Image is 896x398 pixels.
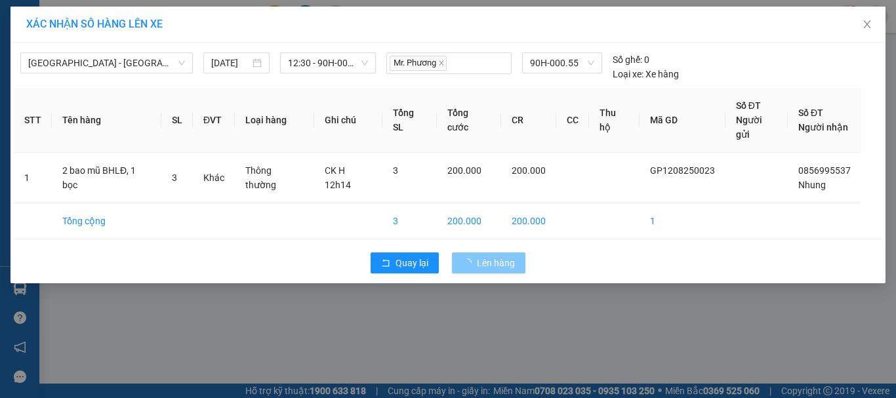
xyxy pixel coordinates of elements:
[26,18,163,30] span: XÁC NHẬN SỐ HÀNG LÊN XE
[211,56,249,70] input: 12/08/2025
[314,88,383,153] th: Ghi chú
[382,88,436,153] th: Tổng SL
[18,27,134,38] span: 835 Giải Phóng, Giáp Bát
[798,165,851,176] span: 0856995537
[52,203,161,239] td: Tổng cộng
[9,66,140,123] strong: PHIẾU GỬI HÀNG: [GEOGRAPHIC_DATA] - [GEOGRAPHIC_DATA]
[477,256,515,270] span: Lên hàng
[382,203,436,239] td: 3
[193,153,235,203] td: Khác
[396,256,428,270] span: Quay lại
[452,252,525,273] button: Lên hàng
[736,115,762,140] span: Người gửi
[613,52,642,67] span: Số ghế:
[371,252,439,273] button: rollbackQuay lại
[12,41,138,64] span: Fanpage: CargobusMK - Hotline/Zalo: 082.3.29.22.29
[640,88,725,153] th: Mã GD
[798,122,848,132] span: Người nhận
[849,7,886,43] button: Close
[193,88,235,153] th: ĐVT
[613,52,649,67] div: 0
[501,203,556,239] td: 200.000
[437,88,502,153] th: Tổng cước
[437,203,502,239] td: 200.000
[5,66,7,127] img: logo
[736,100,761,111] span: Số ĐT
[172,172,177,183] span: 3
[26,7,123,24] span: Cargobus MK
[798,180,826,190] span: Nhung
[52,153,161,203] td: 2 bao mũ BHLĐ, 1 bọc
[52,88,161,153] th: Tên hàng
[161,88,193,153] th: SL
[447,165,481,176] span: 200.000
[235,88,314,153] th: Loại hàng
[501,88,556,153] th: CR
[235,153,314,203] td: Thông thường
[650,165,715,176] span: GP1208250023
[462,258,477,268] span: loading
[862,19,872,30] span: close
[613,67,679,81] div: Xe hàng
[613,67,643,81] span: Loại xe:
[393,165,398,176] span: 3
[142,93,220,107] span: GP1208250025
[438,60,445,66] span: close
[14,88,52,153] th: STT
[798,108,823,118] span: Số ĐT
[530,53,594,73] span: 90H-000.55
[556,88,589,153] th: CC
[288,53,369,73] span: 12:30 - 90H-000.55
[512,165,546,176] span: 200.000
[381,258,390,269] span: rollback
[14,153,52,203] td: 1
[325,165,351,190] span: CK H 12h14
[589,88,639,153] th: Thu hộ
[28,53,185,73] span: Hà Nội - Phủ Lý
[390,56,447,71] span: Mr. Phương
[640,203,725,239] td: 1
